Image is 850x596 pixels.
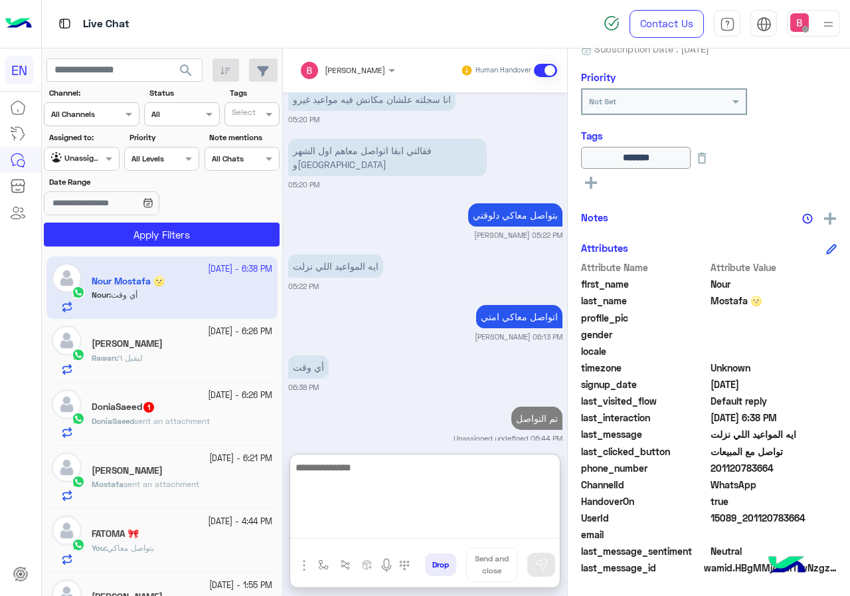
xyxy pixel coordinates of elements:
[208,516,272,528] small: [DATE] - 4:44 PM
[72,412,85,425] img: WhatsApp
[335,554,357,576] button: Trigger scenario
[134,416,210,426] span: sent an attachment
[474,230,562,241] small: [PERSON_NAME] 05:22 PM
[466,547,517,582] button: Send and close
[288,355,329,379] p: 1/10/2025, 6:38 PM
[288,281,319,292] small: 05:22 PM
[357,554,379,576] button: create order
[92,543,105,553] span: You
[49,132,118,144] label: Assigned to:
[170,58,203,87] button: search
[581,511,708,525] span: UserId
[581,242,628,254] h6: Attributes
[92,401,155,413] h5: DoniaSaeed
[711,328,837,342] span: null
[711,394,837,408] span: Default reply
[288,114,319,125] small: 05:20 PM
[581,328,708,342] span: gender
[581,277,708,291] span: first_name
[92,353,116,363] span: Rawan
[711,511,837,525] span: 15089_201120783664
[581,528,708,542] span: email
[824,213,836,225] img: add
[49,176,198,188] label: Date Range
[362,559,373,570] img: create order
[802,213,813,224] img: notes
[92,338,163,349] h5: Rawan Yahya
[711,411,837,425] span: 2025-10-01T15:38:02.099718Z
[92,479,124,489] span: Mostafa
[325,65,385,75] span: [PERSON_NAME]
[711,361,837,375] span: Unknown
[143,402,154,413] span: 1
[56,15,73,32] img: tab
[340,559,351,570] img: Trigger scenario
[711,427,837,441] span: ايه المواعيد اللي نزلت
[230,87,278,99] label: Tags
[581,461,708,475] span: phone_number
[296,557,312,573] img: send attachment
[594,42,709,56] span: Subscription Date : [DATE]
[581,130,837,142] h6: Tags
[581,561,701,575] span: last_message_id
[711,494,837,508] span: true
[790,13,809,32] img: userImage
[581,377,708,391] span: signup_date
[399,560,410,571] img: make a call
[468,203,562,227] p: 1/10/2025, 5:22 PM
[52,389,82,419] img: defaultAdmin.png
[72,538,85,551] img: WhatsApp
[92,416,134,426] span: DoniaSaeed
[581,494,708,508] span: HandoverOn
[581,311,708,325] span: profile_pic
[92,543,107,553] b: :
[535,558,548,571] img: send message
[711,445,837,458] span: تواصل مع المبيعات
[581,294,708,308] span: last_name
[209,452,272,465] small: [DATE] - 6:21 PM
[581,344,708,358] span: locale
[129,132,198,144] label: Priority
[475,65,531,76] small: Human Handover
[313,554,335,576] button: select flow
[581,211,608,223] h6: Notes
[581,71,616,83] h6: Priority
[49,87,138,99] label: Channel:
[92,528,139,540] h5: FATOMA 🎀
[118,353,143,363] span: ليفيل ٦
[711,544,837,558] span: 0
[476,305,562,328] p: 1/10/2025, 6:13 PM
[589,96,616,106] b: Not Set
[720,17,735,32] img: tab
[5,10,32,38] img: Logo
[72,348,85,361] img: WhatsApp
[581,361,708,375] span: timezone
[454,433,562,444] small: Unassigned undefined 06:44 PM
[288,88,456,111] p: 1/10/2025, 5:20 PM
[711,528,837,542] span: null
[288,179,319,190] small: 05:20 PM
[5,56,34,84] div: EN
[318,559,329,570] img: select flow
[72,475,85,488] img: WhatsApp
[630,10,704,38] a: Contact Us
[44,223,280,247] button: Apply Filters
[288,139,487,176] p: 1/10/2025, 5:20 PM
[511,407,562,430] p: 1/10/2025, 6:44 PM
[604,15,620,31] img: spinner
[208,389,272,402] small: [DATE] - 6:26 PM
[83,15,129,33] p: Live Chat
[149,87,218,99] label: Status
[704,561,837,575] span: wamid.HBgMMjAxMTIwNzgzNjY0FQIAEhggQUM2Q0NFMEE1OTdCQTg1MTREMjY4OTNGQjRGRjdGRDQA
[178,62,194,78] span: search
[711,277,837,291] span: Nour
[124,479,199,489] span: sent an attachment
[52,326,82,355] img: defaultAdmin.png
[764,543,810,589] img: hulul-logo.png
[581,394,708,408] span: last_visited_flow
[92,465,163,476] h5: Mostafa Bashandy
[581,411,708,425] span: last_interaction
[756,17,772,32] img: tab
[107,543,154,553] span: بتواصل معاكي
[230,106,256,122] div: Select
